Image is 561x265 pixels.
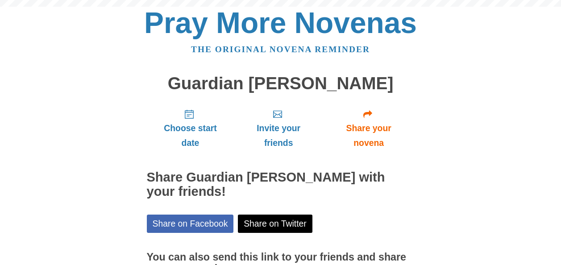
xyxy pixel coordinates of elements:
a: Share on Facebook [147,215,234,233]
a: Share your novena [323,102,415,155]
a: Choose start date [147,102,234,155]
a: Pray More Novenas [144,6,417,39]
span: Share your novena [332,121,406,150]
a: The original novena reminder [191,45,370,54]
h1: Guardian [PERSON_NAME] [147,74,415,93]
span: Choose start date [156,121,225,150]
h2: Share Guardian [PERSON_NAME] with your friends! [147,170,415,199]
a: Share on Twitter [238,215,312,233]
a: Invite your friends [234,102,323,155]
span: Invite your friends [243,121,314,150]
